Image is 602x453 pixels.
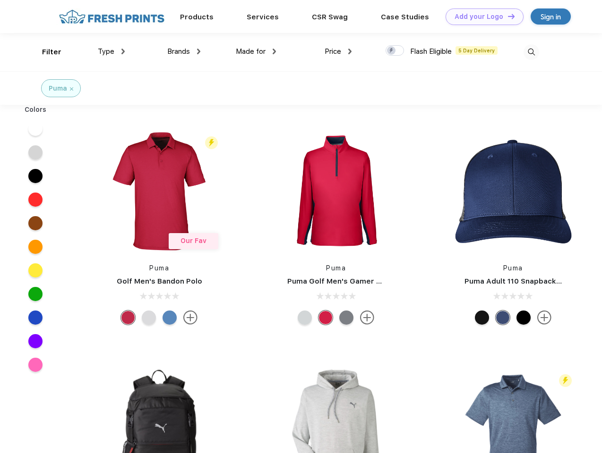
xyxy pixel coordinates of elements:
a: Products [180,13,214,21]
img: filter_cancel.svg [70,87,73,91]
div: Lake Blue [163,310,177,325]
a: Puma Golf Men's Gamer Golf Quarter-Zip [287,277,437,285]
span: Type [98,47,114,56]
div: High Rise [298,310,312,325]
div: Ski Patrol [318,310,333,325]
img: func=resize&h=266 [96,128,222,254]
div: High Rise [142,310,156,325]
img: desktop_search.svg [524,44,539,60]
div: Colors [17,105,54,115]
img: dropdown.png [121,49,125,54]
a: CSR Swag [312,13,348,21]
img: flash_active_toggle.svg [559,374,572,387]
div: Peacoat Qut Shd [496,310,510,325]
a: Puma [326,264,346,272]
img: dropdown.png [273,49,276,54]
div: Add your Logo [455,13,503,21]
img: dropdown.png [197,49,200,54]
div: Pma Blk Pma Blk [516,310,531,325]
div: Puma [49,84,67,93]
img: fo%20logo%202.webp [56,8,167,25]
img: more.svg [360,310,374,325]
img: DT [508,14,515,19]
div: Quiet Shade [339,310,353,325]
img: func=resize&h=266 [450,128,576,254]
a: Puma [149,264,169,272]
a: Sign in [531,8,571,25]
span: Flash Eligible [410,47,452,56]
span: Brands [167,47,190,56]
span: Made for [236,47,266,56]
img: dropdown.png [348,49,352,54]
span: 5 Day Delivery [456,46,498,55]
div: Filter [42,47,61,58]
div: Sign in [541,11,561,22]
span: Price [325,47,341,56]
a: Puma [503,264,523,272]
a: Golf Men's Bandon Polo [117,277,202,285]
img: more.svg [183,310,198,325]
img: more.svg [537,310,551,325]
div: Pma Blk with Pma Blk [475,310,489,325]
img: func=resize&h=266 [273,128,399,254]
span: Our Fav [181,237,206,244]
div: Ski Patrol [121,310,135,325]
a: Services [247,13,279,21]
img: flash_active_toggle.svg [205,136,218,149]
